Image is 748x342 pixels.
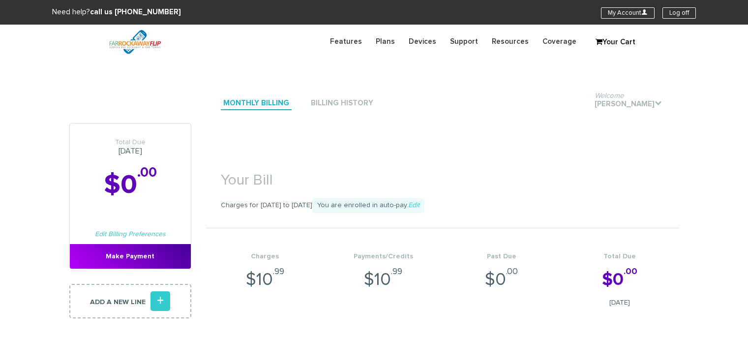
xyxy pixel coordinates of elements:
[402,32,443,51] a: Devices
[591,35,640,50] a: Your Cart
[70,138,191,156] h3: [DATE]
[662,7,696,19] a: Log off
[485,32,536,51] a: Resources
[561,253,679,260] h4: Total Due
[595,92,624,99] span: Welcome
[95,231,166,238] a: Edit Billing Preferences
[369,32,402,51] a: Plans
[69,284,191,318] a: Add a new line+
[70,244,191,269] a: Make Payment
[624,267,637,276] sup: .00
[592,98,664,111] a: Welcome[PERSON_NAME].
[206,228,325,318] li: $10
[101,25,169,59] img: FiveTownsFlip
[70,171,191,200] h2: $0
[273,267,284,276] sup: .99
[536,32,583,51] a: Coverage
[323,32,369,51] a: Features
[137,166,157,180] sup: .00
[221,97,292,110] a: Monthly Billing
[70,138,191,147] span: Total Due
[443,253,561,260] h4: Past Due
[443,228,561,318] li: $0
[391,267,402,276] sup: .99
[655,99,662,107] i: .
[312,198,424,213] span: You are enrolled in auto-pay.
[52,8,181,16] span: Need help?
[206,157,679,193] h1: Your Bill
[206,253,325,260] h4: Charges
[601,7,655,19] a: My AccountU
[90,8,181,16] strong: call us [PHONE_NUMBER]
[206,198,679,213] p: Charges for [DATE] to [DATE]
[506,267,518,276] sup: .00
[641,9,648,15] i: U
[150,291,170,311] i: +
[324,228,443,318] li: $10
[408,202,419,209] a: Edit
[561,228,679,318] li: $0
[443,32,485,51] a: Support
[324,253,443,260] h4: Payments/Credits
[308,97,376,110] a: Billing History
[561,298,679,308] span: [DATE]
